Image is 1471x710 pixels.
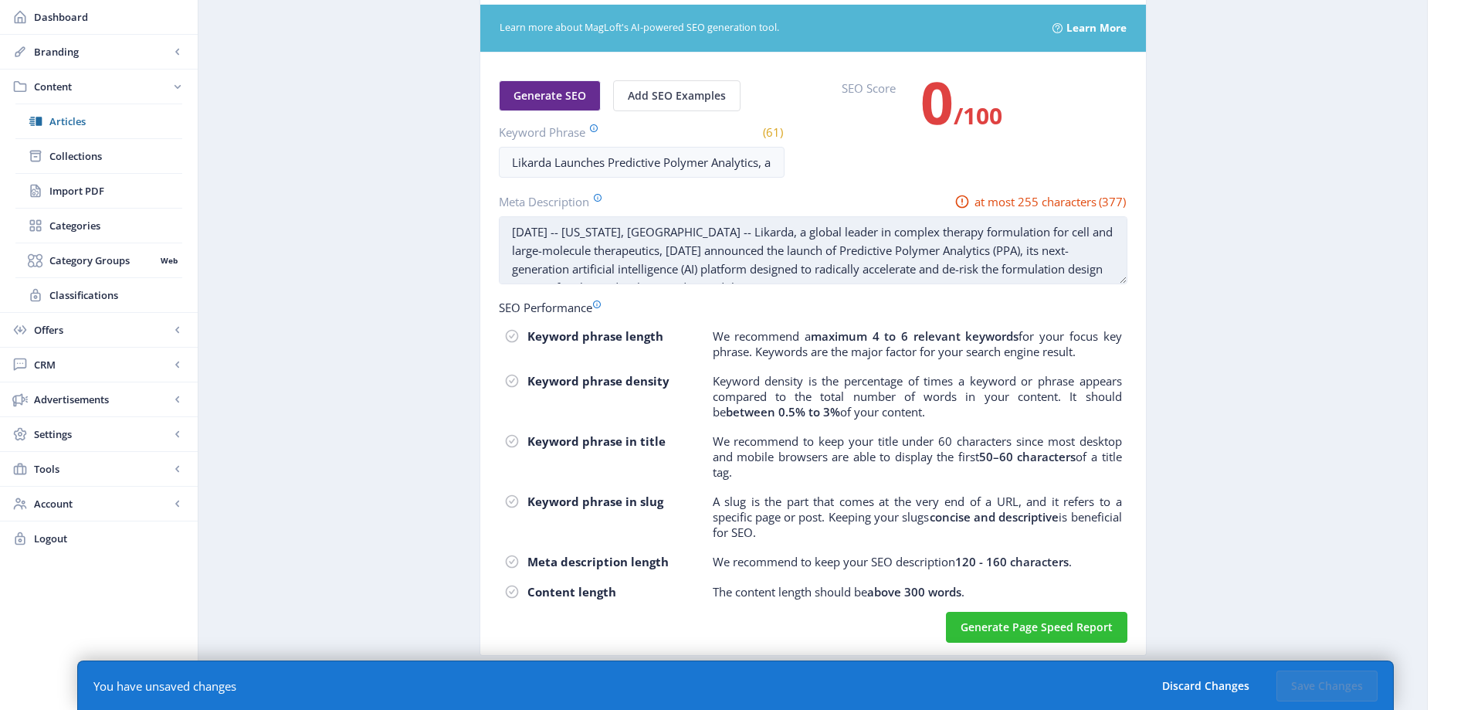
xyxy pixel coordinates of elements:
span: Generate SEO [513,90,586,102]
button: Generate Page Speed Report [946,612,1127,643]
span: Import PDF [49,183,182,199]
a: Import PDF [15,174,182,208]
p: We recommend to keep your SEO description . [713,554,1072,569]
span: Add SEO Examples [628,90,726,102]
span: Logout [34,531,185,546]
b: 120 - 160 characters [955,554,1069,569]
div: You have unsaved changes [93,678,236,694]
span: (61) [761,124,785,140]
a: Classifications [15,278,182,312]
a: Learn More [1066,16,1127,40]
b: between 0.5% to 3% [726,404,840,420]
h3: /100 [920,87,1002,131]
span: Learn more about MagLoft's AI-powered SEO generation tool. [500,21,1035,36]
span: Dashboard [34,9,185,25]
span: Settings [34,426,170,442]
a: Collections [15,139,182,173]
span: Account [34,496,170,511]
p: We recommend a for your focus key phrase. Keywords are the major factor for your search engine re... [713,328,1122,359]
strong: Keyword phrase density [527,373,669,389]
span: Advertisements [34,392,170,407]
label: Keyword Phrase [499,124,636,141]
span: Category Groups [49,253,155,268]
a: Category GroupsWeb [15,243,182,277]
nb-badge: Web [155,253,182,268]
span: CRM [34,357,170,372]
span: 0 [920,63,954,141]
div: SEO Performance [499,300,1127,315]
span: Categories [49,218,182,233]
span: Articles [49,114,182,129]
b: maximum 4 to 6 relevant keywords [811,328,1019,344]
span: at most 255 characters [974,194,1096,209]
p: The content length should be . [713,584,964,600]
b: concise and descriptive [930,509,1059,525]
label: Meta Description [499,193,807,210]
b: above 300 words [867,584,961,600]
span: Classifications [49,287,182,303]
button: Save Changes [1276,671,1378,702]
strong: Content length [527,584,616,600]
button: Add SEO Examples [613,80,741,111]
span: Branding [34,44,170,59]
strong: Meta description length [527,554,669,569]
span: Content [34,79,170,94]
label: SEO Score [842,80,896,155]
b: 50–60 characters [979,449,1076,464]
p: Keyword density is the percentage of times a keyword or phrase appears compared to the total numb... [713,373,1122,420]
a: Categories [15,209,182,243]
span: (377) [1096,194,1127,209]
a: Articles [15,104,182,138]
input: Type Article Keyword Phrase ... [499,147,785,178]
strong: Keyword phrase in slug [527,494,663,509]
strong: Keyword phrase in title [527,433,666,449]
span: Collections [49,148,182,164]
p: We recommend to keep your title under 60 characters since most desktop and mobile browsers are ab... [713,433,1122,480]
button: Discard Changes [1147,671,1264,702]
p: A slug is the part that comes at the very end of a URL, and it refers to a specific page or post.... [713,494,1122,540]
strong: Keyword phrase length [527,328,663,344]
span: Offers [34,322,170,338]
button: Generate SEO [499,80,601,111]
span: Tools [34,461,170,477]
